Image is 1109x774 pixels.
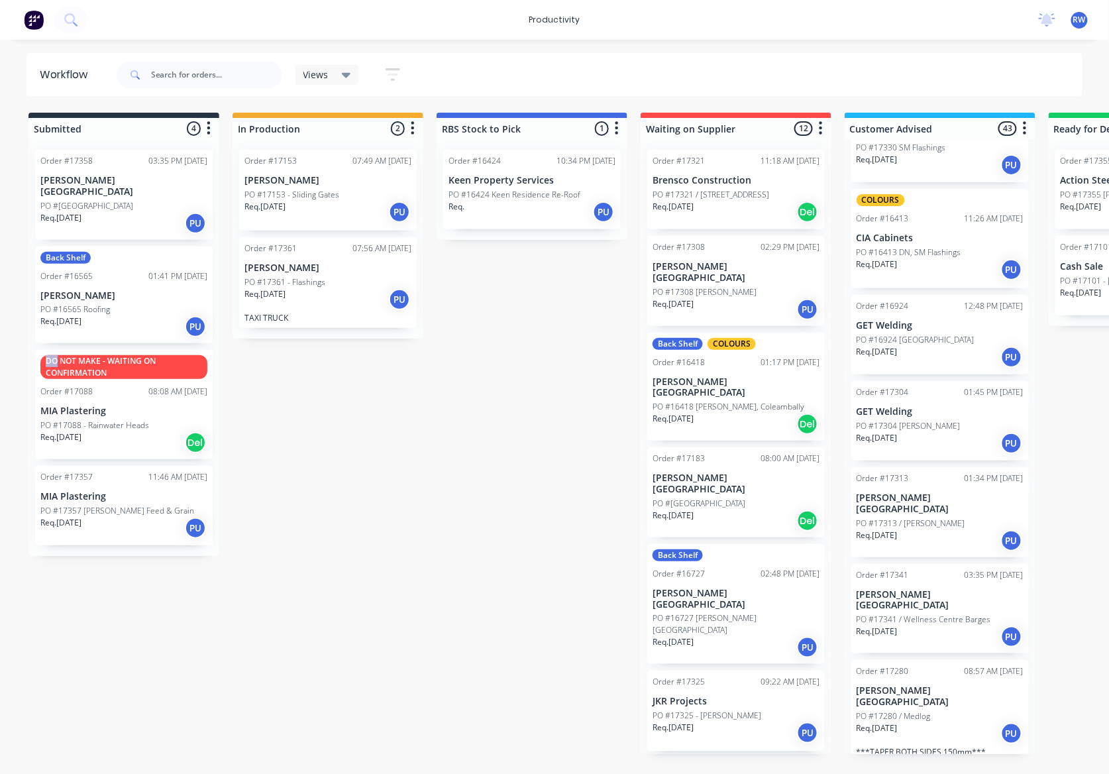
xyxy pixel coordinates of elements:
[185,213,206,234] div: PU
[797,637,818,658] div: PU
[40,419,149,431] p: PO #17088 - Rainwater Heads
[653,722,694,734] p: Req. [DATE]
[857,213,909,225] div: Order #16413
[653,636,694,648] p: Req. [DATE]
[647,544,825,665] div: Back ShelfOrder #1672702:48 PM [DATE][PERSON_NAME][GEOGRAPHIC_DATA]PO #16727 [PERSON_NAME][GEOGRA...
[352,243,411,254] div: 07:56 AM [DATE]
[40,471,93,483] div: Order #17357
[35,466,213,545] div: Order #1735711:46 AM [DATE]MIA PlasteringPO #17357 [PERSON_NAME] Feed & GrainReq.[DATE]PU
[797,510,818,531] div: Del
[1001,259,1022,280] div: PU
[352,155,411,167] div: 07:49 AM [DATE]
[1001,154,1022,176] div: PU
[40,386,93,398] div: Order #17088
[708,338,756,350] div: COLOURS
[797,414,818,435] div: Del
[761,676,819,688] div: 09:22 AM [DATE]
[851,660,1029,762] div: Order #1728008:57 AM [DATE][PERSON_NAME][GEOGRAPHIC_DATA]PO #17280 / MedlogReq.[DATE]PU***TAPER B...
[653,298,694,310] p: Req. [DATE]
[857,334,975,346] p: PO #16924 [GEOGRAPHIC_DATA]
[449,201,464,213] p: Req.
[965,665,1024,677] div: 08:57 AM [DATE]
[389,289,410,310] div: PU
[523,10,587,30] div: productivity
[1001,433,1022,454] div: PU
[653,676,705,688] div: Order #17325
[647,236,825,326] div: Order #1730802:29 PM [DATE][PERSON_NAME][GEOGRAPHIC_DATA]PO #17308 [PERSON_NAME]Req.[DATE]PU
[857,626,898,637] p: Req. [DATE]
[653,588,819,610] p: [PERSON_NAME][GEOGRAPHIC_DATA]
[40,200,133,212] p: PO #[GEOGRAPHIC_DATA]
[761,155,819,167] div: 11:18 AM [DATE]
[647,150,825,229] div: Order #1732111:18 AM [DATE]Brensco ConstructionPO #17321 / [STREET_ADDRESS]Req.[DATE]Del
[761,241,819,253] div: 02:29 PM [DATE]
[443,150,621,229] div: Order #1642410:34 PM [DATE]Keen Property ServicesPO #16424 Keen Residence Re-RoofReq.PU
[1001,626,1022,647] div: PU
[40,290,207,302] p: [PERSON_NAME]
[239,150,417,231] div: Order #1715307:49 AM [DATE][PERSON_NAME]PO #17153 - Sliding GatesReq.[DATE]PU
[761,357,819,368] div: 01:17 PM [DATE]
[148,471,207,483] div: 11:46 AM [DATE]
[857,614,991,626] p: PO #17341 / Wellness Centre Barges
[857,420,961,432] p: PO #17304 [PERSON_NAME]
[857,710,931,722] p: PO #17280 / Medlog
[857,518,965,529] p: PO #17313 / [PERSON_NAME]
[40,355,207,379] div: DO NOT MAKE - WAITING ON CONFIRMATION
[857,320,1024,331] p: GET Welding
[857,233,1024,244] p: CIA Cabinets
[653,413,694,425] p: Req. [DATE]
[40,212,81,224] p: Req. [DATE]
[965,213,1024,225] div: 11:26 AM [DATE]
[857,432,898,444] p: Req. [DATE]
[857,300,909,312] div: Order #16924
[761,568,819,580] div: 02:48 PM [DATE]
[653,498,745,510] p: PO #[GEOGRAPHIC_DATA]
[857,569,909,581] div: Order #17341
[35,350,213,459] div: DO NOT MAKE - WAITING ON CONFIRMATIONOrder #1708808:08 AM [DATE]MIA PlasteringPO #17088 - Rainwat...
[653,568,705,580] div: Order #16727
[1061,287,1102,299] p: Req. [DATE]
[449,175,615,186] p: Keen Property Services
[653,189,769,201] p: PO #17321 / [STREET_ADDRESS]
[556,155,615,167] div: 10:34 PM [DATE]
[965,472,1024,484] div: 01:34 PM [DATE]
[653,155,705,167] div: Order #17321
[851,467,1029,557] div: Order #1731301:34 PM [DATE][PERSON_NAME][GEOGRAPHIC_DATA]PO #17313 / [PERSON_NAME]Req.[DATE]PU
[851,103,1029,182] div: PO #17330 SM FlashingsReq.[DATE]PU
[851,381,1029,461] div: Order #1730401:45 PM [DATE]GET WeldingPO #17304 [PERSON_NAME]Req.[DATE]PU
[303,68,329,82] span: Views
[449,155,501,167] div: Order #16424
[653,453,705,465] div: Order #17183
[857,346,898,358] p: Req. [DATE]
[653,696,819,707] p: JKR Projects
[244,288,286,300] p: Req. [DATE]
[244,201,286,213] p: Req. [DATE]
[857,529,898,541] p: Req. [DATE]
[244,313,411,323] p: TAXI TRUCK
[1061,201,1102,213] p: Req. [DATE]
[857,589,1024,612] p: [PERSON_NAME][GEOGRAPHIC_DATA]
[35,150,213,240] div: Order #1735803:35 PM [DATE][PERSON_NAME][GEOGRAPHIC_DATA]PO #[GEOGRAPHIC_DATA]Req.[DATE]PU
[244,243,297,254] div: Order #17361
[389,201,410,223] div: PU
[40,252,91,264] div: Back Shelf
[185,518,206,539] div: PU
[239,237,417,328] div: Order #1736107:56 AM [DATE][PERSON_NAME]PO #17361 - FlashingsReq.[DATE]PUTAXI TRUCK
[653,261,819,284] p: [PERSON_NAME][GEOGRAPHIC_DATA]
[653,710,761,722] p: PO #17325 - [PERSON_NAME]
[857,685,1024,708] p: [PERSON_NAME][GEOGRAPHIC_DATA]
[857,472,909,484] div: Order #17313
[851,564,1029,654] div: Order #1734103:35 PM [DATE][PERSON_NAME][GEOGRAPHIC_DATA]PO #17341 / Wellness Centre BargesReq.[D...
[151,62,282,88] input: Search for orders...
[857,247,961,258] p: PO #16413 DN, SM Flashings
[40,517,81,529] p: Req. [DATE]
[244,189,339,201] p: PO #17153 - Sliding Gates
[40,406,207,417] p: MIA Plastering
[40,431,81,443] p: Req. [DATE]
[653,472,819,495] p: [PERSON_NAME][GEOGRAPHIC_DATA]
[761,453,819,465] div: 08:00 AM [DATE]
[857,386,909,398] div: Order #17304
[797,722,818,744] div: PU
[148,155,207,167] div: 03:35 PM [DATE]
[965,569,1024,581] div: 03:35 PM [DATE]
